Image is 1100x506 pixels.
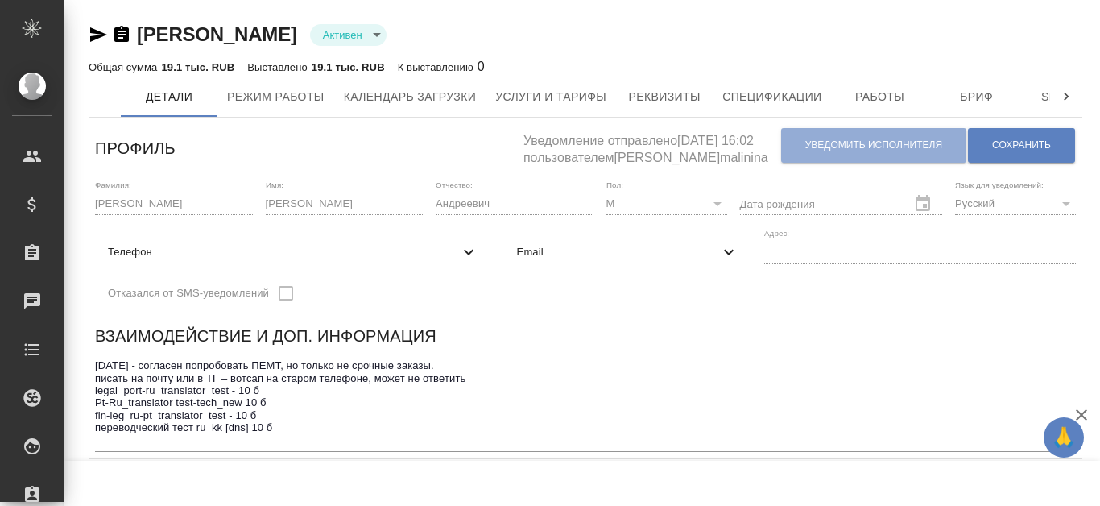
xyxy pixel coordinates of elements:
[130,87,208,107] span: Детали
[955,180,1044,189] label: Язык для уведомлений:
[517,244,720,260] span: Email
[992,139,1051,152] span: Сохранить
[310,24,387,46] div: Активен
[95,180,131,189] label: Фамилия:
[318,28,367,42] button: Активен
[266,180,283,189] label: Имя:
[95,135,176,161] h6: Профиль
[842,87,919,107] span: Работы
[606,193,727,215] div: М
[95,234,491,270] div: Телефон
[398,61,478,73] p: К выставлению
[95,359,1076,446] textarea: [DATE] - согласен попробовать ПЕМТ, но только не срочные заказы. писать на почту или в ТГ – вотса...
[312,61,385,73] p: 19.1 тыс. RUB
[504,234,752,270] div: Email
[89,25,108,44] button: Скопировать ссылку для ЯМессенджера
[606,180,623,189] label: Пол:
[495,87,606,107] span: Услуги и тарифы
[955,193,1076,215] div: Русский
[344,87,477,107] span: Календарь загрузки
[764,230,789,238] label: Адрес:
[108,285,269,301] span: Отказался от SMS-уведомлений
[161,61,234,73] p: 19.1 тыс. RUB
[398,57,485,77] div: 0
[89,61,161,73] p: Общая сумма
[1050,421,1077,454] span: 🙏
[722,87,821,107] span: Спецификации
[938,87,1015,107] span: Бриф
[137,23,297,45] a: [PERSON_NAME]
[247,61,312,73] p: Выставлено
[1044,417,1084,458] button: 🙏
[436,180,473,189] label: Отчество:
[968,128,1075,163] button: Сохранить
[626,87,703,107] span: Реквизиты
[108,244,459,260] span: Телефон
[227,87,325,107] span: Режим работы
[112,25,131,44] button: Скопировать ссылку
[523,124,780,167] h5: Уведомление отправлено [DATE] 16:02 пользователем [PERSON_NAME]malinina
[95,323,436,349] h6: Взаимодействие и доп. информация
